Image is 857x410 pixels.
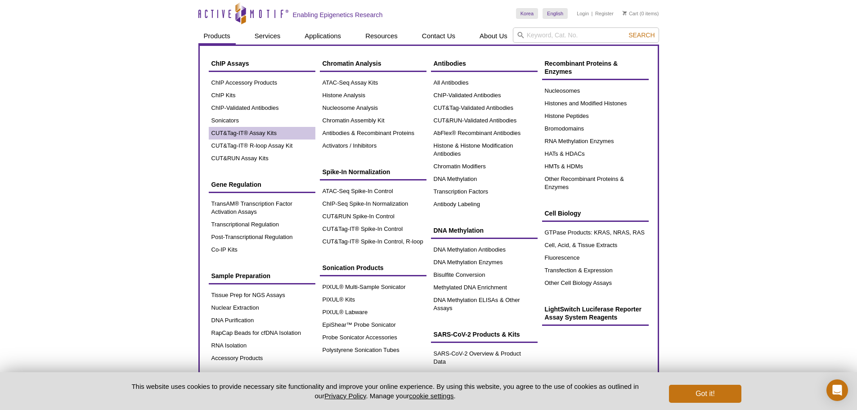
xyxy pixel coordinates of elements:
span: LightSwitch Luciferase Reporter Assay System Reagents [545,306,642,321]
a: Gene Regulation [209,176,315,193]
a: HATs & HDACs [542,148,649,160]
a: ChIP-Validated Antibodies [431,89,538,102]
a: Chromatin Analysis [320,55,426,72]
a: Contact Us [417,27,461,45]
a: Probe Sonicator Accessories [320,331,426,344]
a: PIXUL® Kits [320,293,426,306]
input: Keyword, Cat. No. [513,27,659,43]
a: CUT&Tag-IT® Spike-In Control, R-loop [320,235,426,248]
a: Sonication Products [320,259,426,276]
a: Fluorescence [542,252,649,264]
a: CUT&Tag-IT® Assay Kits [209,127,315,140]
a: Antibody Labeling [431,198,538,211]
a: Nucleosome Analysis [320,102,426,114]
a: EpiShear™ Probe Sonicator [320,319,426,331]
a: HMTs & HDMs [542,160,649,173]
a: Histones and Modified Histones [542,97,649,110]
span: Sonication Products [323,264,384,271]
a: Spike-In Normalization [320,163,426,180]
a: Nuclear Extraction [209,302,315,314]
a: Histone Analysis [320,89,426,102]
span: Recombinant Proteins & Enzymes [545,60,618,75]
a: TransAM® Transcription Factor Activation Assays [209,198,315,218]
a: Histone & Histone Modification Antibodies [431,140,538,160]
a: GTPase Products: KRAS, NRAS, RAS [542,226,649,239]
span: Chromatin Analysis [323,60,381,67]
a: ChIP Kits [209,89,315,102]
a: DNA Methylation Enzymes [431,256,538,269]
a: Cell Biology [542,205,649,222]
span: Search [628,32,655,39]
a: Post-Transcriptional Regulation [209,231,315,243]
a: CUT&RUN Spike-In Control [320,210,426,223]
a: Resources [360,27,403,45]
a: Tissue Prep for NGS Assays [209,289,315,302]
a: Antibodies & Recombinant Proteins [320,127,426,140]
a: Bromodomains [542,122,649,135]
a: Cart [623,10,638,17]
li: | [592,8,593,19]
a: Activators / Inhibitors [320,140,426,152]
a: CUT&Tag-IT® R-loop Assay Kit [209,140,315,152]
a: CUT&RUN-Validated Antibodies [431,114,538,127]
span: Antibodies [434,60,466,67]
div: Open Intercom Messenger [826,379,848,401]
a: Other Recombinant Proteins & Enzymes [542,173,649,194]
a: Chromatin Modifiers [431,160,538,173]
h2: Enabling Epigenetics Research [293,11,383,19]
a: CUT&Tag-IT® Spike-In Control [320,223,426,235]
a: SARS-CoV-2 Products & Kits [431,326,538,343]
a: Applications [299,27,346,45]
a: Sample Preparation [209,267,315,284]
a: ChIP Assays [209,55,315,72]
a: Methylated DNA Enrichment [431,281,538,294]
a: Transcription Factors [431,185,538,198]
a: About Us [474,27,513,45]
span: ChIP Assays [211,60,249,67]
a: PIXUL® Labware [320,306,426,319]
a: Other Cell Biology Assays [542,277,649,289]
a: Products [198,27,236,45]
a: Co-IP Kits [209,243,315,256]
a: DNA Methylation [431,173,538,185]
span: Cell Biology [545,210,581,217]
a: Nucleosomes [542,85,649,97]
a: Services [249,27,286,45]
a: RapCap Beads for cfDNA Isolation [209,327,315,339]
a: English [543,8,568,19]
a: CUT&Tag-Validated Antibodies [431,102,538,114]
a: ChIP-Seq Spike-In Normalization [320,198,426,210]
a: Bisulfite Conversion [431,269,538,281]
a: ATAC-Seq Assay Kits [320,77,426,89]
a: Transfection & Expression [542,264,649,277]
span: SARS-CoV-2 Products & Kits [434,331,520,338]
li: (0 items) [623,8,659,19]
a: Antibodies [431,55,538,72]
a: All Antibodies [431,77,538,89]
a: DNA Methylation Antibodies [431,243,538,256]
a: PIXUL® Multi-Sample Sonicator [320,281,426,293]
a: Accessory Products [209,352,315,365]
span: DNA Methylation [434,227,484,234]
span: Gene Regulation [211,181,261,188]
a: Transcriptional Regulation [209,218,315,231]
img: Your Cart [623,11,627,15]
a: CUT&RUN Assay Kits [209,152,315,165]
a: LightSwitch Luciferase Reporter Assay System Reagents [542,301,649,326]
a: Register [595,10,614,17]
a: DNA Methylation ELISAs & Other Assays [431,294,538,315]
span: Spike-In Normalization [323,168,390,176]
a: ChIP-Validated Antibodies [209,102,315,114]
a: DNA Purification [209,314,315,327]
a: AbFlex® Recombinant Antibodies [431,127,538,140]
a: Korea [516,8,538,19]
button: cookie settings [409,392,453,400]
a: Chromatin Assembly Kit [320,114,426,127]
a: Polystyrene Sonication Tubes [320,344,426,356]
a: DNA Methylation [431,222,538,239]
a: Recombinant SARS-CoV-2 Antibodies [431,368,538,381]
a: ATAC-Seq Spike-In Control [320,185,426,198]
a: RNA Methylation Enzymes [542,135,649,148]
a: ChIP Accessory Products [209,77,315,89]
a: Histone Peptides [542,110,649,122]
